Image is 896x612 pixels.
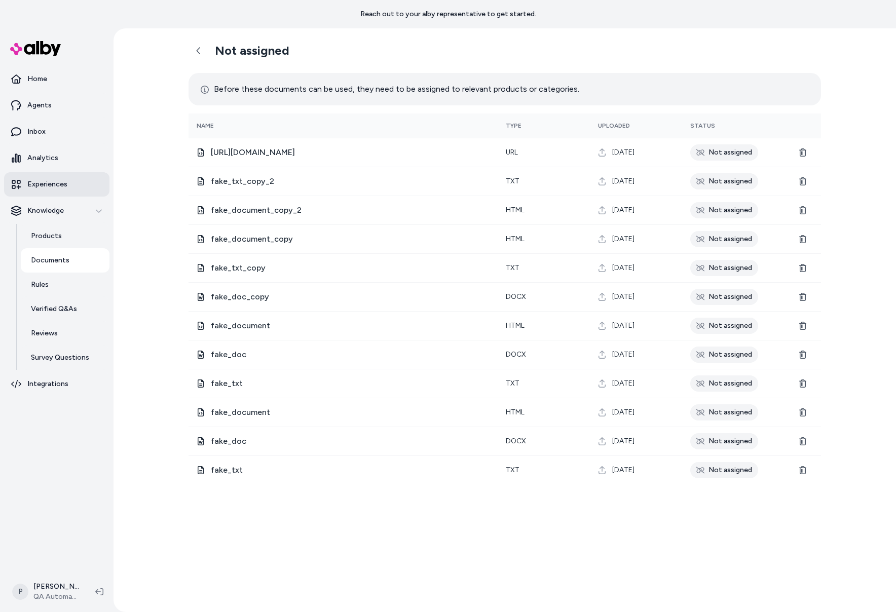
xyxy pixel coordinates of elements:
[690,289,758,305] div: Not assigned
[31,328,58,338] p: Reviews
[27,206,64,216] p: Knowledge
[215,43,289,58] h2: Not assigned
[211,377,243,390] span: fake_txt
[612,436,634,446] span: [DATE]
[211,349,246,361] span: fake_doc
[31,304,77,314] p: Verified Q&As
[612,350,634,360] span: [DATE]
[612,147,634,158] span: [DATE]
[27,179,67,189] p: Experiences
[690,144,758,161] div: Not assigned
[690,347,758,363] div: Not assigned
[21,224,109,248] a: Products
[197,262,490,274] div: fake_txt_copy.txt
[506,408,525,416] span: html
[10,41,61,56] img: alby Logo
[31,280,49,290] p: Rules
[211,175,274,187] span: fake_txt_copy_2
[33,582,79,592] p: [PERSON_NAME]
[506,350,526,359] span: docx
[197,320,490,332] div: fake_document.html
[612,292,634,302] span: [DATE]
[21,297,109,321] a: Verified Q&As
[506,263,519,272] span: txt
[598,122,630,129] span: Uploaded
[27,127,46,137] p: Inbox
[211,204,302,216] span: fake_document_copy_2
[612,321,634,331] span: [DATE]
[27,379,68,389] p: Integrations
[197,435,490,447] div: fake_doc.docx
[690,231,758,247] div: Not assigned
[197,377,490,390] div: fake_txt.txt
[197,464,490,476] div: fake_txt.txt
[506,177,519,185] span: txt
[690,375,758,392] div: Not assigned
[4,199,109,223] button: Knowledge
[4,146,109,170] a: Analytics
[506,321,525,330] span: html
[197,349,490,361] div: fake_doc.docx
[197,291,490,303] div: fake_doc_copy.docx
[690,433,758,449] div: Not assigned
[4,372,109,396] a: Integrations
[4,67,109,91] a: Home
[31,231,62,241] p: Products
[211,464,243,476] span: fake_txt
[197,175,490,187] div: fake_txt_copy_2.txt
[506,122,521,129] span: Type
[506,148,518,157] span: URL
[211,262,266,274] span: fake_txt_copy
[21,273,109,297] a: Rules
[690,260,758,276] div: Not assigned
[506,235,525,243] span: html
[506,466,519,474] span: txt
[31,353,89,363] p: Survey Questions
[21,321,109,346] a: Reviews
[211,146,295,159] span: [URL][DOMAIN_NAME]
[201,82,579,96] p: Before these documents can be used, they need to be assigned to relevant products or categories.
[612,407,634,417] span: [DATE]
[612,205,634,215] span: [DATE]
[27,100,52,110] p: Agents
[690,404,758,420] div: Not assigned
[6,576,87,608] button: P[PERSON_NAME]QA Automation 1
[197,122,273,130] div: Name
[197,406,490,418] div: fake_document.html
[506,379,519,388] span: txt
[21,248,109,273] a: Documents
[506,292,526,301] span: docx
[211,435,246,447] span: fake_doc
[612,263,634,273] span: [DATE]
[211,320,270,332] span: fake_document
[506,437,526,445] span: docx
[4,120,109,144] a: Inbox
[197,204,490,216] div: fake_document_copy_2.html
[197,146,490,159] div: b0ecfedf-a885-5c12-a535-6928691bf541.html
[612,234,634,244] span: [DATE]
[4,172,109,197] a: Experiences
[12,584,28,600] span: P
[27,153,58,163] p: Analytics
[27,74,47,84] p: Home
[197,233,490,245] div: fake_document_copy.html
[690,202,758,218] div: Not assigned
[506,206,525,214] span: html
[21,346,109,370] a: Survey Questions
[33,592,79,602] span: QA Automation 1
[612,465,634,475] span: [DATE]
[4,93,109,118] a: Agents
[211,291,269,303] span: fake_doc_copy
[612,176,634,186] span: [DATE]
[690,173,758,189] div: Not assigned
[690,318,758,334] div: Not assigned
[612,378,634,389] span: [DATE]
[211,233,293,245] span: fake_document_copy
[211,406,270,418] span: fake_document
[690,122,715,129] span: Status
[31,255,69,265] p: Documents
[690,462,758,478] div: Not assigned
[360,9,536,19] p: Reach out to your alby representative to get started.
